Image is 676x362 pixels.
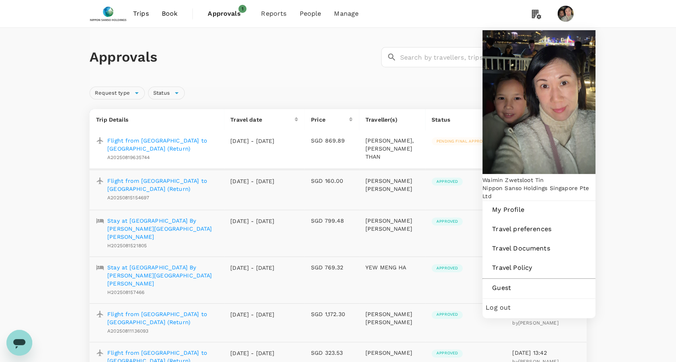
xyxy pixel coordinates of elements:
[107,290,144,295] span: H202508157466
[365,217,419,233] p: [PERSON_NAME] [PERSON_NAME]
[90,87,145,99] div: Request type
[230,310,275,319] p: [DATE] - [DATE]
[432,265,463,271] span: Approved
[492,263,586,273] span: Travel Policy
[230,349,275,357] p: [DATE] - [DATE]
[107,195,149,201] span: A20250815154697
[311,217,353,225] p: SGD 799.48
[512,349,580,357] p: [DATE] 13:42
[299,9,321,19] span: People
[261,9,286,19] span: Reports
[492,224,586,234] span: Travel preferences
[492,205,586,215] span: My Profile
[230,116,294,124] div: Travel date
[311,177,353,185] p: SGD 160.00
[96,116,217,124] p: Trip Details
[238,5,246,13] span: 1
[90,89,135,97] span: Request type
[107,155,150,160] span: A20250819635744
[432,139,494,144] span: Pending final approval
[400,47,586,67] input: Search by travellers, trips, or destination
[107,217,217,241] a: Stay at [GEOGRAPHIC_DATA] By [PERSON_NAME][GEOGRAPHIC_DATA][PERSON_NAME]
[486,299,592,316] div: Log out
[90,49,378,66] h1: Approvals
[492,283,586,293] span: Guest
[486,220,592,238] a: Travel preferences
[230,177,275,185] p: [DATE] - [DATE]
[311,263,353,271] p: SGD 769.32
[518,320,558,326] span: [PERSON_NAME]
[492,244,586,253] span: Travel Documents
[365,263,419,271] p: YEW MENG HA
[482,30,595,174] img: Waimin Zwetsloot Tin
[365,137,419,161] p: [PERSON_NAME], [PERSON_NAME] THAN
[365,116,419,124] p: Traveller(s)
[208,9,248,19] span: Approvals
[6,330,32,356] iframe: Button to launch messaging window
[230,217,275,225] p: [DATE] - [DATE]
[486,303,592,312] span: Log out
[365,349,419,357] p: [PERSON_NAME]
[133,9,149,19] span: Trips
[230,264,275,272] p: [DATE] - [DATE]
[311,310,353,318] p: SGD 1,172.30
[107,177,217,193] a: Flight from [GEOGRAPHIC_DATA] to [GEOGRAPHIC_DATA] (Return)
[365,177,419,193] p: [PERSON_NAME] [PERSON_NAME]
[230,137,275,145] p: [DATE] - [DATE]
[486,279,592,297] a: Guest
[486,240,592,257] a: Travel Documents
[311,349,353,357] p: SGD 323.53
[311,137,353,145] p: SGD 869.89
[432,219,463,224] span: Approved
[162,9,178,19] span: Book
[432,116,496,124] div: Status
[90,5,127,23] img: Nippon Sanso Holdings Singapore Pte Ltd
[107,263,217,288] a: Stay at [GEOGRAPHIC_DATA] By [PERSON_NAME][GEOGRAPHIC_DATA][PERSON_NAME]
[334,9,359,19] span: Manage
[107,137,217,153] a: Flight from [GEOGRAPHIC_DATA] to [GEOGRAPHIC_DATA] (Return)
[107,328,148,334] span: A20250811136093
[107,243,147,248] span: H2025081521805
[512,320,558,326] span: by
[148,87,185,99] div: Status
[365,310,419,326] p: [PERSON_NAME] [PERSON_NAME]
[482,184,595,200] span: Nippon Sanso Holdings Singapore Pte Ltd
[557,6,574,22] img: Waimin Zwetsloot Tin
[482,176,595,184] span: Waimin Zwetsloot Tin
[311,116,349,124] div: Price
[432,179,463,184] span: Approved
[148,89,175,97] span: Status
[432,312,463,317] span: Approved
[486,259,592,277] a: Travel Policy
[107,310,217,326] a: Flight from [GEOGRAPHIC_DATA] to [GEOGRAPHIC_DATA] (Return)
[432,350,463,356] span: Approved
[486,201,592,219] a: My Profile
